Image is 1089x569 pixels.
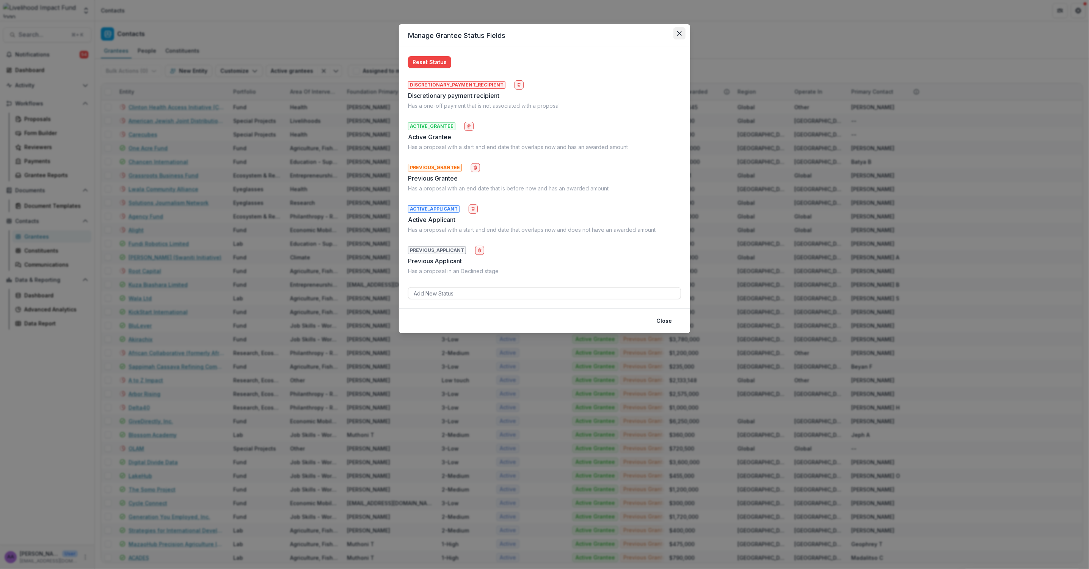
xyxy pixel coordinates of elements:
p: Has a proposal with a start and end date that overlaps now and has an awarded amount [408,143,628,151]
button: remove-status [464,122,474,131]
button: Close [652,315,676,327]
p: Has a proposal with an end date that is before now and has an awarded amount [408,184,609,192]
span: ACTIVE_GRANTEE [408,123,455,130]
p: Discretionary payment recipient [408,91,499,100]
p: Has a proposal in an Declined stage [408,267,499,275]
p: Has a one-off payment that is not associated with a proposal [408,102,560,110]
header: Manage Grantee Status Fields [399,24,690,47]
span: PREVIOUS_APPLICANT [408,247,466,254]
button: remove-status [471,163,480,172]
button: remove-status [475,246,484,255]
p: Active Grantee [408,132,451,141]
p: Previous Applicant [408,256,462,266]
button: remove-status [515,80,524,90]
button: remove-status [469,204,478,214]
button: Reset Status [408,56,451,68]
p: Active Applicant [408,215,455,224]
p: Previous Grantee [408,174,458,183]
span: ACTIVE_APPLICANT [408,205,460,213]
p: Has a proposal with a start and end date that overlaps now and does not have an awarded amount [408,226,656,234]
button: Close [673,27,686,39]
span: PREVIOUS_GRANTEE [408,164,462,171]
span: DISCRETIONARY_PAYMENT_RECIPIENT [408,81,505,89]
